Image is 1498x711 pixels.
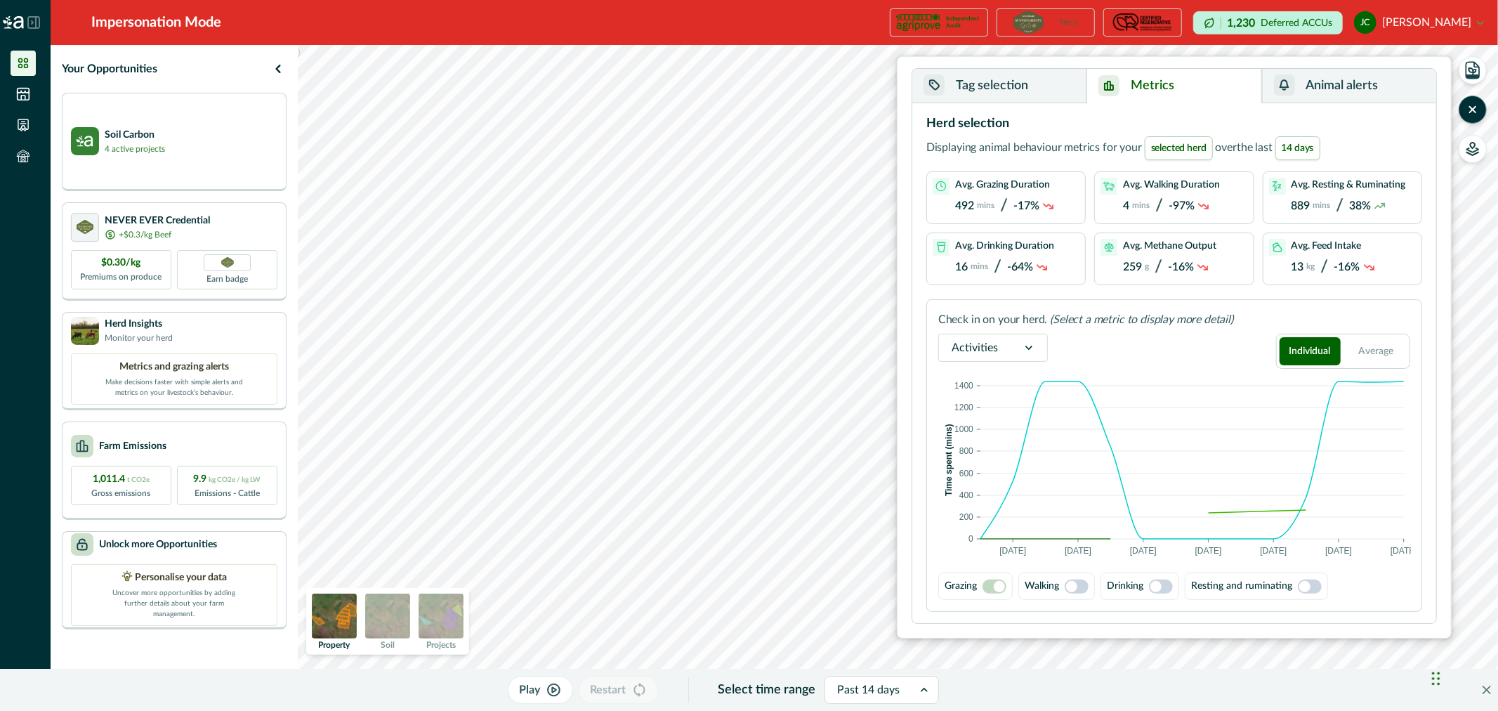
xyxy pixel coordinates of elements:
p: Uncover more opportunities by adding further details about your farm management. [104,585,244,620]
p: / [1321,257,1329,278]
span: 14 days [1275,136,1320,160]
p: Soil Carbon [105,128,165,143]
p: Premiums on produce [81,270,162,283]
p: Deferred ACCUs [1261,18,1332,28]
p: Property [319,641,350,649]
p: 259 [1123,261,1142,274]
p: Emissions - Cattle [195,487,260,500]
p: Avg. Drinking Duration [955,240,1054,252]
p: 4 active projects [105,143,165,155]
p: Personalise your data [136,570,228,585]
p: / [1336,196,1344,216]
button: Metrics [1086,69,1261,103]
p: mins [977,200,994,210]
button: Individual [1280,337,1341,365]
p: 9.9 [194,472,261,487]
p: Projects [426,641,456,649]
text: [DATE] [1195,546,1222,556]
p: mins [1313,200,1331,210]
p: (Select a metric to display more detail) [1050,311,1233,328]
text: 800 [959,446,973,456]
text: 1200 [954,403,973,412]
p: Metrics and grazing alerts [119,360,229,374]
text: [DATE] [1391,546,1417,556]
button: Tag selection [912,69,1086,103]
p: NEVER EVER Credential [105,214,210,228]
p: -64% [1007,261,1033,274]
p: +$0.3/kg Beef [119,228,171,241]
img: projects preview [419,594,464,639]
text: 400 [959,490,973,500]
span: t CO2e [127,476,150,483]
img: soil preview [365,594,410,639]
button: Play [508,676,573,704]
button: Restart [579,676,659,704]
button: Average [1346,337,1407,365]
p: / [1000,196,1008,216]
p: Herd Insights [105,317,173,332]
text: [DATE] [999,546,1026,556]
p: Gross emissions [92,487,151,500]
p: 1,011.4 [93,472,150,487]
p: -17% [1013,200,1039,213]
img: property preview [312,594,357,639]
p: mins [1132,200,1150,210]
p: g [1145,261,1149,271]
p: / [1155,196,1163,216]
text: Time spent (mins) [944,424,954,496]
p: kg [1307,261,1315,271]
span: selected herd [1145,136,1213,160]
p: Tier 2 [1060,19,1078,26]
p: Resting and ruminating [1191,579,1292,594]
p: Earn badge [206,271,248,285]
p: / [994,257,1001,278]
text: 200 [959,512,973,522]
text: 1400 [954,381,973,391]
button: justin costello[PERSON_NAME] [1354,6,1484,39]
p: Independent Audit [946,15,982,30]
text: 0 [968,534,973,544]
p: Your Opportunities [62,60,157,77]
p: 492 [955,200,974,213]
p: $0.30/kg [102,256,141,270]
p: Drinking [1107,579,1143,594]
div: Drag [1432,658,1440,700]
p: Unlock more Opportunities [99,537,217,552]
p: Make decisions faster with simple alerts and metrics on your livestock’s behaviour. [104,374,244,398]
img: certification logo [1013,11,1043,34]
p: / [1155,257,1162,278]
text: [DATE] [1325,546,1352,556]
p: Walking [1025,579,1059,594]
p: 38% [1350,200,1372,213]
img: Logo [3,16,24,29]
p: Select time range [718,681,816,700]
p: Soil [381,641,395,649]
div: Impersonation Mode [91,12,221,33]
img: certification logo [77,220,94,234]
p: 4 [1123,200,1129,213]
text: [DATE] [1130,546,1157,556]
text: 1000 [954,424,973,434]
p: Farm Emissions [99,439,166,454]
p: Check in on your herd. [938,311,1047,328]
text: 600 [959,469,973,478]
p: Restart [591,681,626,698]
p: 1,230 [1227,18,1255,29]
p: Avg. Resting & Ruminating [1292,179,1406,191]
button: Animal alerts [1262,69,1436,103]
p: Avg. Feed Intake [1292,240,1362,252]
p: Avg. Methane Output [1123,240,1216,252]
span: kg CO2e / kg LW [209,476,261,483]
p: Herd selection [926,115,1009,133]
img: certification logo [896,11,940,34]
p: 16 [955,261,968,274]
iframe: Chat Widget [1428,644,1498,711]
p: Grazing [945,579,977,594]
p: Monitor your herd [105,332,173,344]
p: -16% [1334,261,1360,274]
p: Avg. Grazing Duration [955,179,1050,191]
img: certification logo [1111,11,1174,34]
p: mins [971,261,988,271]
p: 889 [1292,200,1310,213]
